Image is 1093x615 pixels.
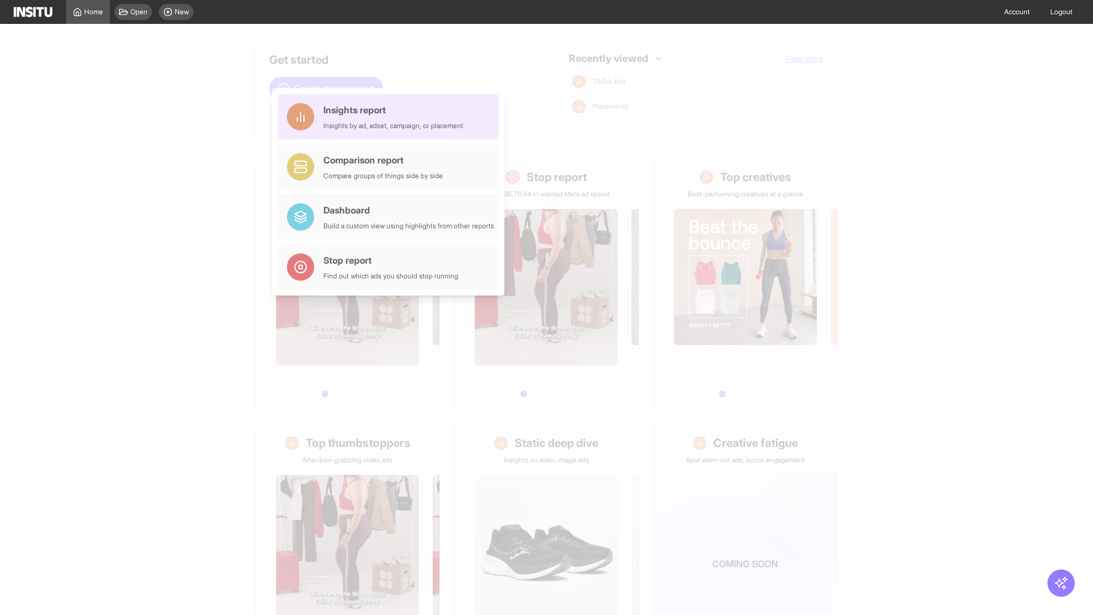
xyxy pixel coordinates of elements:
[323,222,494,231] div: Build a custom view using highlights from other reports
[323,171,443,181] div: Compare groups of things side by side
[323,272,458,281] div: Find out which ads you should stop running
[323,153,443,167] div: Comparison report
[175,7,189,17] span: New
[323,253,458,267] div: Stop report
[14,7,52,17] img: Logo
[130,7,147,17] span: Open
[323,103,463,117] div: Insights report
[84,7,103,17] span: Home
[323,203,494,217] div: Dashboard
[323,121,463,130] div: Insights by ad, adset, campaign, or placement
